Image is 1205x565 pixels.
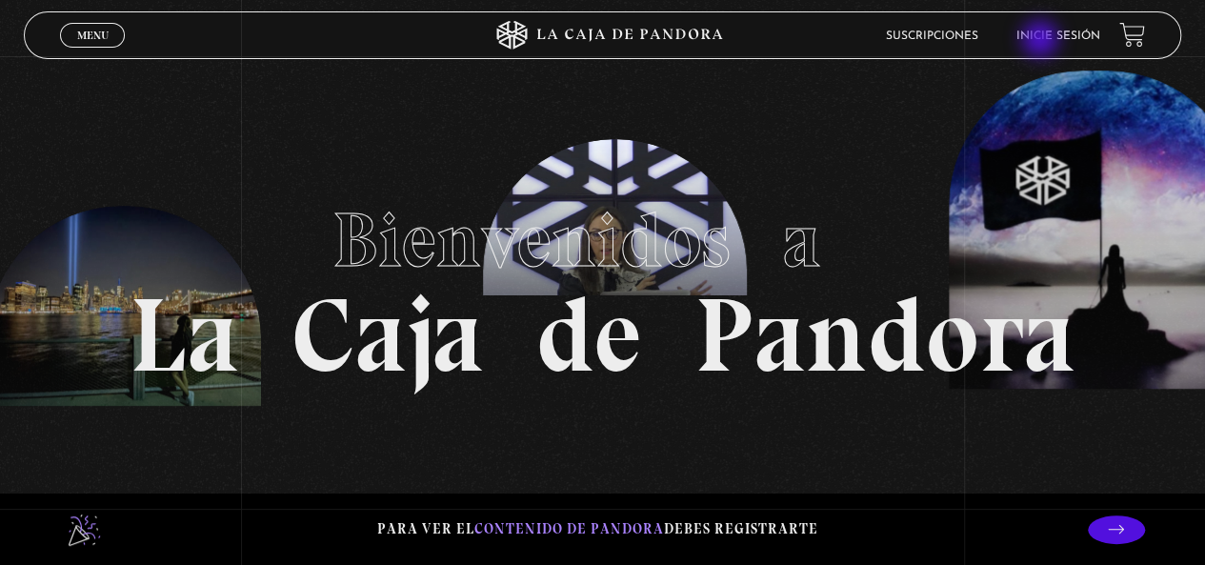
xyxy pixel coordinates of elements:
span: contenido de Pandora [474,520,664,537]
span: Bienvenidos a [332,194,874,286]
a: Suscripciones [886,30,978,42]
a: Inicie sesión [1016,30,1100,42]
span: Cerrar [70,46,115,59]
a: View your shopping cart [1119,22,1145,48]
h1: La Caja de Pandora [130,178,1075,388]
span: Menu [77,30,109,41]
p: Para ver el debes registrarte [377,516,818,542]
